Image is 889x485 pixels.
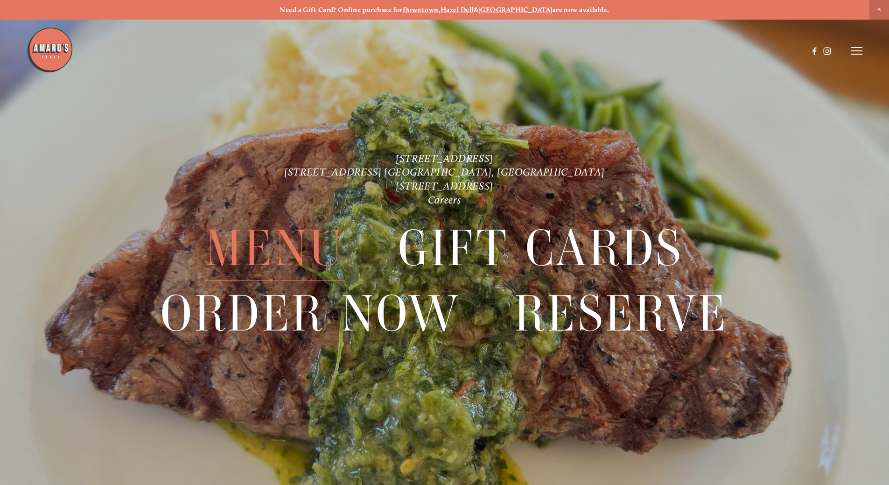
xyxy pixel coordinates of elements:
[396,180,493,192] a: [STREET_ADDRESS]
[161,281,461,346] span: Order Now
[428,194,462,206] a: Careers
[514,281,728,345] a: Reserve
[205,217,344,281] span: Menu
[474,6,478,14] strong: &
[441,6,474,14] a: Hazel Dell
[161,281,461,345] a: Order Now
[514,281,728,346] span: Reserve
[280,6,403,14] strong: Need a Gift Card? Online purchase for
[439,6,441,14] strong: ,
[396,152,493,165] a: [STREET_ADDRESS]
[284,166,605,178] a: [STREET_ADDRESS] [GEOGRAPHIC_DATA], [GEOGRAPHIC_DATA]
[553,6,609,14] strong: are now available.
[205,217,344,281] a: Menu
[398,217,684,281] span: Gift Cards
[478,6,553,14] a: [GEOGRAPHIC_DATA]
[27,27,73,73] img: Amaro's Table
[398,217,684,281] a: Gift Cards
[403,6,439,14] a: Downtown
